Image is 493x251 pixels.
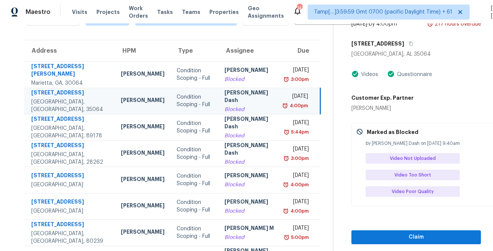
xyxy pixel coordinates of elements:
span: Properties [209,8,239,16]
div: [PERSON_NAME] [121,96,165,106]
h5: Customer Exp. Partner [351,94,414,102]
div: [PERSON_NAME] [121,123,165,132]
h5: [STREET_ADDRESS] [351,40,404,47]
div: [STREET_ADDRESS] [31,115,109,125]
p: Marked as Blocked [367,128,418,136]
div: [DATE] [286,66,309,76]
button: Claim [351,230,481,244]
div: [PERSON_NAME] Dash [224,115,274,132]
div: [GEOGRAPHIC_DATA], AL 35064 [351,50,481,58]
img: Overdue Alarm Icon [284,128,290,136]
div: Questionnaire [395,71,432,78]
div: [PERSON_NAME] [224,198,274,207]
div: Condition Scoping - Full [177,67,212,82]
div: [DATE] [286,93,308,102]
div: Videos [359,71,378,78]
div: Condition Scoping - Full [177,225,212,240]
div: 217 hours overdue [433,20,481,28]
span: Tasks [157,9,173,15]
span: Geo Assignments [248,5,284,20]
div: [STREET_ADDRESS] [31,172,109,181]
div: [PERSON_NAME] [121,175,165,185]
div: [DATE] [286,198,309,207]
div: [STREET_ADDRESS] [31,198,109,207]
span: Projects [96,8,120,16]
div: 743 [297,5,302,12]
div: [DATE] [286,119,309,128]
div: [STREET_ADDRESS] [31,221,109,230]
img: Overdue Alarm Icon [283,76,289,83]
div: [PERSON_NAME] [224,66,274,76]
img: Artifact Present Icon [387,70,395,78]
div: [DATE] [286,172,309,181]
img: Overdue Alarm Icon [283,181,289,189]
div: [STREET_ADDRESS] [31,89,109,98]
th: Address [24,40,115,61]
img: Artifact Present Icon [351,70,359,78]
img: Overdue Alarm Icon [282,102,288,110]
span: Tamp[…]3:59:59 Gmt 0700 (pacific Daylight Time) + 61 [314,8,452,16]
div: [GEOGRAPHIC_DATA], [GEOGRAPHIC_DATA], 89178 [31,125,109,140]
div: 4:00pm [288,102,308,110]
img: Gray Cancel Icon [356,128,363,135]
div: Blocked [224,207,274,215]
button: Copy Address [404,37,414,50]
img: Overdue Alarm Icon [283,155,289,162]
span: Teams [182,8,200,16]
div: [DATE] [286,224,309,234]
div: [GEOGRAPHIC_DATA], [GEOGRAPHIC_DATA], 80239 [31,230,109,245]
img: Overdue Alarm Icon [427,20,433,28]
div: [GEOGRAPHIC_DATA] [31,181,109,189]
div: 5:44pm [290,128,309,136]
div: 5:00pm [290,234,309,241]
div: Blocked [224,132,274,140]
div: Blocked [224,106,274,113]
div: [PERSON_NAME] Dash [224,141,274,158]
div: Condition Scoping - Full [177,172,212,187]
div: Blocked [224,181,274,189]
div: Blocked [224,158,274,166]
span: Video Poor Quality [392,188,437,195]
div: [STREET_ADDRESS] [31,141,109,151]
span: Video Too Short [394,171,434,179]
th: HPM [115,40,171,61]
span: Work Orders [129,5,148,20]
span: Video Not Uploaded [390,155,439,162]
th: Type [171,40,218,61]
th: Assignee [218,40,280,61]
div: [GEOGRAPHIC_DATA], [GEOGRAPHIC_DATA], 35064 [31,98,109,113]
div: [PERSON_NAME] [351,105,414,112]
div: Blocked [224,234,274,241]
div: [PERSON_NAME] [121,149,165,158]
div: Blocked [224,76,274,83]
th: Due [280,40,321,61]
div: [PERSON_NAME] [121,228,165,237]
div: 4:00pm [289,207,309,215]
div: [PERSON_NAME] M [224,224,274,234]
img: Overdue Alarm Icon [283,207,289,215]
div: Condition Scoping - Full [177,146,212,161]
div: [PERSON_NAME] [121,202,165,211]
div: [PERSON_NAME] [121,70,165,79]
div: [DATE] [286,145,309,155]
div: [GEOGRAPHIC_DATA], [GEOGRAPHIC_DATA], 28262 [31,151,109,166]
div: [PERSON_NAME] [224,172,274,181]
span: Claim [357,233,475,242]
span: Visits [72,8,87,16]
div: 4:00pm [289,181,309,189]
img: Overdue Alarm Icon [284,234,290,241]
div: [GEOGRAPHIC_DATA] [31,207,109,215]
div: Marietta, GA, 30064 [31,79,109,87]
div: Condition Scoping - Full [177,199,212,214]
div: 3:00pm [289,76,309,83]
div: [STREET_ADDRESS][PERSON_NAME] [31,62,109,79]
div: Condition Scoping - Full [177,120,212,135]
span: Maestro [26,8,50,16]
div: 3:00pm [289,155,309,162]
div: [PERSON_NAME] Dash [224,89,274,106]
div: Condition Scoping - Full [177,93,212,108]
